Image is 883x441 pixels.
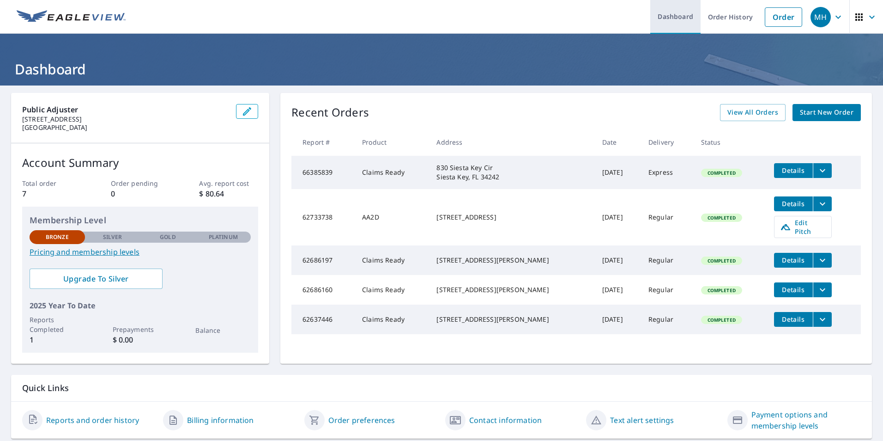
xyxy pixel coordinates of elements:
p: Silver [103,233,122,241]
span: Details [780,256,807,264]
button: filesDropdownBtn-62733738 [813,196,832,211]
td: 62686160 [291,275,355,305]
div: [STREET_ADDRESS][PERSON_NAME] [436,285,587,294]
p: 2025 Year To Date [30,300,251,311]
a: Order preferences [328,415,395,426]
th: Status [694,129,767,156]
h1: Dashboard [11,60,872,79]
td: 62733738 [291,189,355,245]
p: Bronze [46,233,69,241]
a: Edit Pitch [774,216,832,238]
p: $ 80.64 [199,188,258,199]
span: Completed [702,257,741,264]
td: 66385839 [291,156,355,189]
a: Reports and order history [46,415,139,426]
p: [GEOGRAPHIC_DATA] [22,123,229,132]
span: Upgrade To Silver [37,274,155,284]
p: Gold [160,233,175,241]
td: Regular [641,189,694,245]
p: 0 [111,188,170,199]
button: detailsBtn-66385839 [774,163,813,178]
button: detailsBtn-62733738 [774,196,813,211]
div: MH [810,7,831,27]
p: Balance [195,325,251,335]
a: Payment options and membership levels [751,409,861,431]
th: Delivery [641,129,694,156]
td: Regular [641,305,694,334]
p: Reports Completed [30,315,85,334]
a: Order [765,7,802,27]
button: detailsBtn-62686197 [774,253,813,268]
th: Report # [291,129,355,156]
td: Express [641,156,694,189]
p: Recent Orders [291,104,369,121]
span: Details [780,199,807,208]
div: [STREET_ADDRESS][PERSON_NAME] [436,256,587,265]
span: Completed [702,214,741,221]
td: [DATE] [595,245,641,275]
p: Prepayments [113,325,168,334]
span: Details [780,285,807,294]
td: Claims Ready [355,275,429,305]
td: 62637446 [291,305,355,334]
a: Billing information [187,415,254,426]
span: Details [780,166,807,175]
td: [DATE] [595,156,641,189]
a: Contact information [469,415,542,426]
a: Pricing and membership levels [30,246,251,257]
a: View All Orders [720,104,786,121]
td: Regular [641,275,694,305]
span: Completed [702,170,741,176]
td: [DATE] [595,189,641,245]
div: 830 Siesta Key Cir Siesta Key, FL 34242 [436,163,587,182]
p: $ 0.00 [113,334,168,345]
p: Order pending [111,178,170,188]
span: Completed [702,287,741,294]
td: 62686197 [291,245,355,275]
th: Address [429,129,595,156]
p: [STREET_ADDRESS] [22,115,229,123]
a: Start New Order [792,104,861,121]
div: [STREET_ADDRESS] [436,213,587,222]
p: Total order [22,178,81,188]
td: Regular [641,245,694,275]
span: Start New Order [800,107,853,118]
p: 1 [30,334,85,345]
th: Date [595,129,641,156]
td: Claims Ready [355,245,429,275]
img: EV Logo [17,10,126,24]
th: Product [355,129,429,156]
td: [DATE] [595,275,641,305]
button: detailsBtn-62686160 [774,282,813,297]
td: Claims Ready [355,305,429,334]
p: 7 [22,188,81,199]
button: filesDropdownBtn-62686160 [813,282,832,297]
span: Completed [702,317,741,323]
a: Upgrade To Silver [30,269,163,289]
a: Text alert settings [610,415,674,426]
button: filesDropdownBtn-62637446 [813,312,832,327]
span: Edit Pitch [780,218,826,236]
td: AA2D [355,189,429,245]
button: filesDropdownBtn-66385839 [813,163,832,178]
td: [DATE] [595,305,641,334]
button: filesDropdownBtn-62686197 [813,253,832,268]
span: Details [780,315,807,324]
span: View All Orders [727,107,778,118]
p: Membership Level [30,214,251,227]
button: detailsBtn-62637446 [774,312,813,327]
div: [STREET_ADDRESS][PERSON_NAME] [436,315,587,324]
td: Claims Ready [355,156,429,189]
p: Quick Links [22,382,861,394]
p: Account Summary [22,154,258,171]
p: Avg. report cost [199,178,258,188]
p: Public Adjuster [22,104,229,115]
p: Platinum [209,233,238,241]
